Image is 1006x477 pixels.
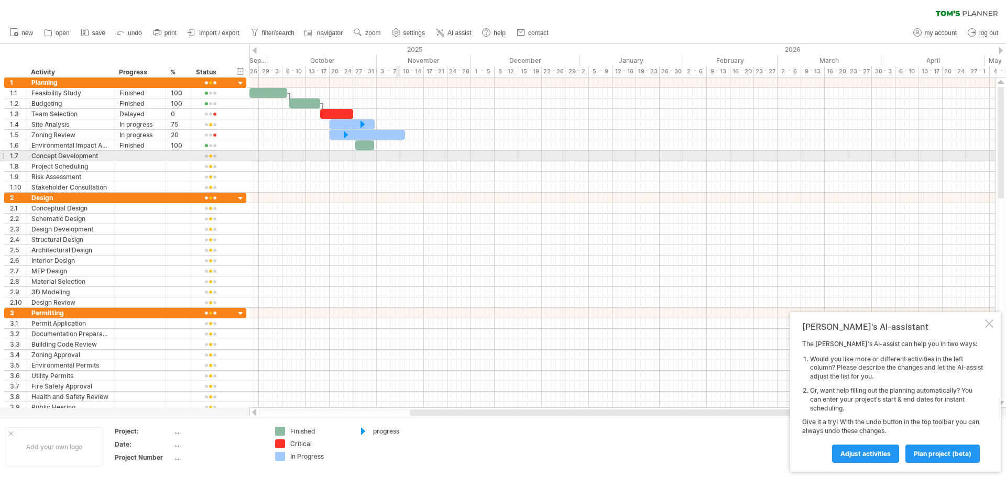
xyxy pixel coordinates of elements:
div: 2.10 [10,297,26,307]
div: 27 - 31 [353,66,377,77]
div: 1.6 [10,140,26,150]
div: Project Number [115,453,172,462]
div: Finished [119,98,160,108]
div: Permitting [31,308,108,318]
a: plan project (beta) [905,445,980,463]
span: print [165,29,177,37]
div: 22 - 26 [542,66,565,77]
div: 2.8 [10,276,26,286]
div: 20 [171,130,185,140]
div: Status [196,67,224,77]
div: Date: [115,440,172,449]
span: filter/search [262,29,294,37]
div: Design Development [31,224,108,234]
div: 1.5 [10,130,26,140]
div: 1.3 [10,109,26,119]
div: March 2026 [778,55,881,66]
div: 2.5 [10,245,26,255]
div: Zoning Review [31,130,108,140]
div: 2 - 6 [683,66,707,77]
div: Add your own logo [5,427,103,467]
div: 23 - 27 [754,66,778,77]
div: Finished [119,140,160,150]
a: save [78,26,108,40]
li: Or, want help filling out the planning automatically? You can enter your project's start & end da... [810,386,983,413]
div: 3D Modeling [31,287,108,297]
div: 3.1 [10,318,26,328]
div: .... [174,453,263,462]
a: filter/search [248,26,298,40]
div: The [PERSON_NAME]'s AI-assist can help you in two ways: Give it a try! With the undo button in th... [802,340,983,462]
div: 3.3 [10,339,26,349]
div: 100 [171,88,185,98]
div: 29 - 3 [259,66,282,77]
div: 16 - 20 [730,66,754,77]
div: 1.1 [10,88,26,98]
div: Permit Application [31,318,108,328]
div: Design [31,193,108,203]
div: 3 - 7 [377,66,400,77]
div: In progress [119,119,160,129]
div: 15 - 19 [518,66,542,77]
div: 20 - 24 [943,66,966,77]
div: 30 - 3 [872,66,895,77]
div: 8 - 12 [495,66,518,77]
div: .... [174,440,263,449]
div: 3.8 [10,392,26,402]
div: 1 [10,77,26,87]
div: 1.8 [10,161,26,171]
div: November 2025 [377,55,471,66]
div: [PERSON_NAME]'s AI-assistant [802,321,983,332]
div: Team Selection [31,109,108,119]
div: 27 - 1 [966,66,990,77]
div: Critical [290,439,347,448]
div: 20 - 24 [330,66,353,77]
div: 1 - 5 [471,66,495,77]
div: Building Code Review [31,339,108,349]
div: 3.6 [10,371,26,381]
div: April 2026 [881,55,985,66]
div: Project: [115,427,172,436]
div: 2.3 [10,224,26,234]
span: open [56,29,70,37]
div: 23 - 27 [848,66,872,77]
div: Health and Safety Review [31,392,108,402]
div: .... [174,427,263,436]
div: Documentation Preparation [31,329,108,339]
div: Progress [119,67,159,77]
div: Project Scheduling [31,161,108,171]
div: 13 - 17 [919,66,943,77]
span: save [92,29,105,37]
span: settings [403,29,425,37]
div: December 2025 [471,55,579,66]
div: Planning [31,77,108,87]
div: 100 [171,98,185,108]
div: 19 - 23 [636,66,660,77]
div: 3.2 [10,329,26,339]
a: undo [114,26,145,40]
a: navigator [303,26,346,40]
div: 1.10 [10,182,26,192]
div: Budgeting [31,98,108,108]
div: 10 - 14 [400,66,424,77]
div: 2.1 [10,203,26,213]
div: 100 [171,140,185,150]
div: 12 - 16 [613,66,636,77]
div: 2.9 [10,287,26,297]
div: January 2026 [579,55,683,66]
div: 2 - 6 [778,66,801,77]
span: my account [925,29,957,37]
div: 2.4 [10,235,26,245]
div: 9 - 13 [801,66,825,77]
a: my account [911,26,960,40]
a: open [41,26,73,40]
div: Finished [290,427,347,436]
div: Finished [119,88,160,98]
div: Risk Assessment [31,172,108,182]
a: log out [965,26,1001,40]
div: Design Review [31,297,108,307]
div: Delayed [119,109,160,119]
div: Concept Development [31,151,108,161]
div: Schematic Design [31,214,108,224]
span: plan project (beta) [914,450,971,458]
